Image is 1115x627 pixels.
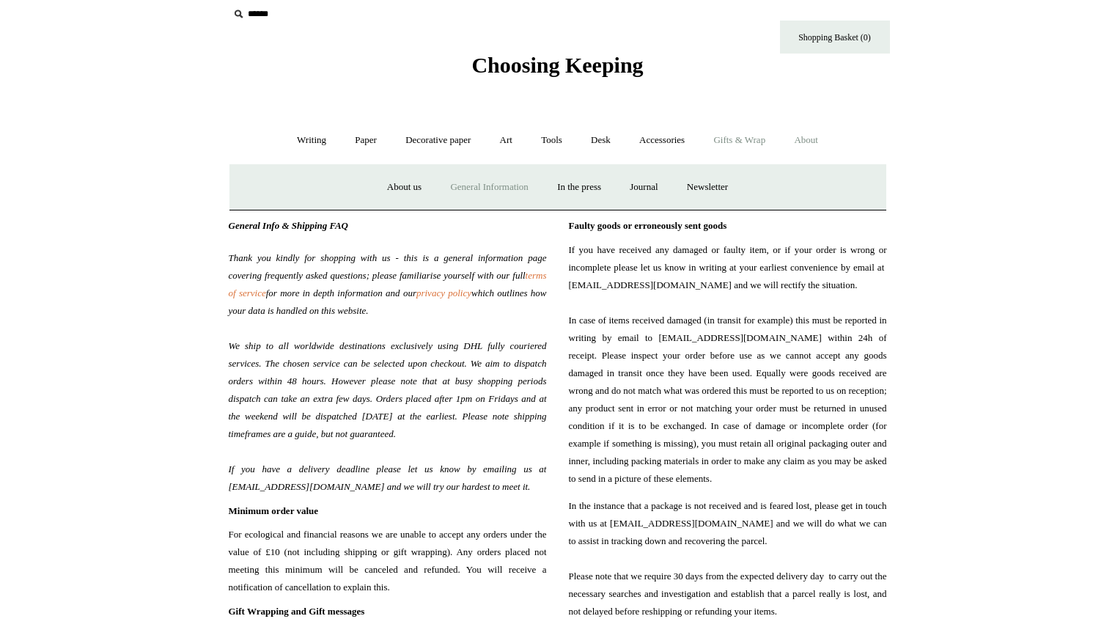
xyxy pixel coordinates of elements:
[229,526,547,596] span: For ecological and financial reasons we are unable to accept any orders under the value of £10 (n...
[700,121,779,160] a: Gifts & Wrap
[578,121,624,160] a: Desk
[437,168,541,207] a: General Information
[674,168,741,207] a: Newsletter
[229,287,547,492] span: which outlines how your data is handled on this website. We ship to all worldwide destinations ex...
[617,168,671,207] a: Journal
[569,220,727,231] span: Faulty goods or erroneously sent goods
[781,121,831,160] a: About
[471,65,643,75] a: Choosing Keeping
[342,121,390,160] a: Paper
[780,21,890,54] a: Shopping Basket (0)
[569,241,887,488] span: If you have received any damaged or faulty item, or if your order is wrong or incomplete please l...
[229,606,365,617] span: Gift Wrapping and Gift messages
[528,121,575,160] a: Tools
[471,53,643,77] span: Choosing Keeping
[229,220,349,231] span: General Info & Shipping FAQ
[284,121,339,160] a: Writing
[416,287,471,298] a: privacy policy
[229,270,547,298] a: terms of service
[487,121,526,160] a: Art
[374,168,435,207] a: About us
[229,252,547,281] span: Thank you kindly for shopping with us - this is a general information page covering frequently as...
[266,287,416,298] span: for more in depth information and our
[392,121,484,160] a: Decorative paper
[544,168,614,207] a: In the press
[569,497,887,620] span: In the instance that a package is not received and is feared lost, please get in touch with us at...
[626,121,698,160] a: Accessories
[229,505,319,516] span: Minimum order value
